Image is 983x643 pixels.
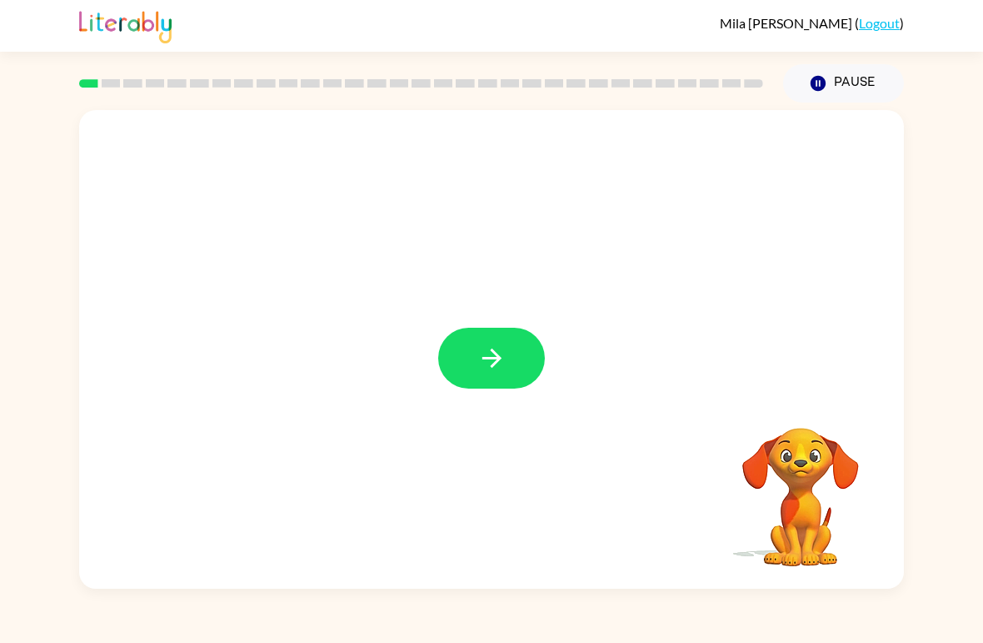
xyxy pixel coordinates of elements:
img: Literably [79,7,172,43]
button: Pause [783,64,904,103]
span: Mila [PERSON_NAME] [720,15,855,31]
video: Your browser must support playing .mp4 files to use Literably. Please try using another browser. [717,402,884,569]
a: Logout [859,15,900,31]
div: ( ) [720,15,904,31]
